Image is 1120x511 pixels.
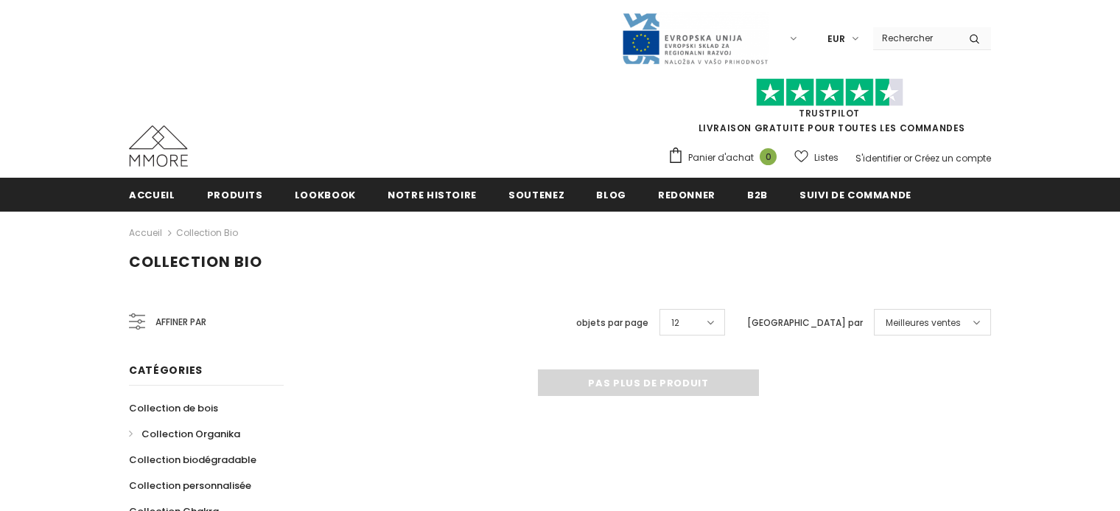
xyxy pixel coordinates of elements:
span: Accueil [129,188,175,202]
span: Meilleures ventes [886,316,961,330]
a: Lookbook [295,178,356,211]
a: S'identifier [855,152,901,164]
span: Catégories [129,363,203,378]
img: Javni Razpis [621,12,769,66]
span: Collection Bio [129,251,262,272]
span: Panier d'achat [688,150,754,165]
span: Redonner [658,188,715,202]
a: Accueil [129,178,175,211]
img: Faites confiance aux étoiles pilotes [756,78,903,107]
a: B2B [747,178,768,211]
a: Créez un compte [914,152,991,164]
span: Blog [596,188,626,202]
span: Notre histoire [388,188,477,202]
span: Lookbook [295,188,356,202]
a: Blog [596,178,626,211]
span: Affiner par [155,314,206,330]
img: Cas MMORE [129,125,188,167]
a: Collection Bio [176,226,238,239]
a: soutenez [508,178,564,211]
span: 12 [671,316,679,330]
span: Collection de bois [129,401,218,415]
a: Collection biodégradable [129,447,256,473]
span: EUR [827,32,845,46]
span: Produits [207,188,263,202]
span: or [903,152,912,164]
a: Redonner [658,178,715,211]
input: Search Site [873,27,958,49]
label: objets par page [576,316,648,330]
span: soutenez [508,188,564,202]
a: Suivi de commande [799,178,911,211]
a: Accueil [129,224,162,242]
a: Collection Organika [129,421,240,447]
label: [GEOGRAPHIC_DATA] par [747,316,863,330]
a: Listes [794,145,839,170]
a: Produits [207,178,263,211]
a: Notre histoire [388,178,477,211]
span: B2B [747,188,768,202]
span: Listes [814,150,839,165]
a: Collection personnalisée [129,473,251,498]
a: TrustPilot [799,107,860,119]
span: Collection personnalisée [129,479,251,493]
span: 0 [760,148,777,165]
span: LIVRAISON GRATUITE POUR TOUTES LES COMMANDES [668,85,991,134]
span: Collection biodégradable [129,453,256,467]
span: Suivi de commande [799,188,911,202]
a: Javni Razpis [621,32,769,44]
span: Collection Organika [141,427,240,441]
a: Collection de bois [129,395,218,421]
a: Panier d'achat 0 [668,147,784,169]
